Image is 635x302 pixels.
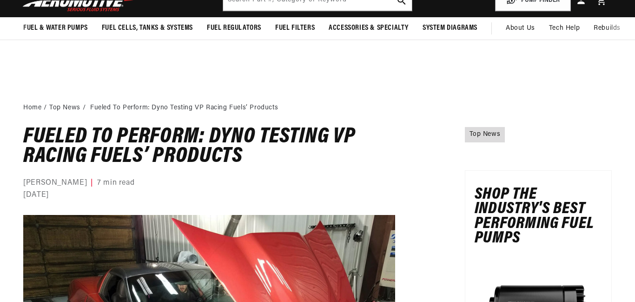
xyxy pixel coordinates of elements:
[499,17,542,40] a: About Us
[200,17,268,39] summary: Fuel Regulators
[322,17,416,39] summary: Accessories & Specialty
[268,17,322,39] summary: Fuel Filters
[329,23,409,33] span: Accessories & Specialty
[416,17,484,39] summary: System Diagrams
[102,23,193,33] span: Fuel Cells, Tanks & Systems
[90,103,278,113] li: Fueled To Perform: Dyno Testing VP Racing Fuels’ Products
[95,17,200,39] summary: Fuel Cells, Tanks & Systems
[23,189,49,201] time: [DATE]
[587,17,628,40] summary: Rebuilds
[16,17,95,39] summary: Fuel & Water Pumps
[23,127,395,166] h1: Fueled To Perform: Dyno Testing VP Racing Fuels’ Products
[23,103,41,113] a: Home
[23,103,612,113] nav: breadcrumbs
[23,23,88,33] span: Fuel & Water Pumps
[594,23,621,34] span: Rebuilds
[23,177,87,189] span: [PERSON_NAME]
[542,17,587,40] summary: Tech Help
[207,23,261,33] span: Fuel Regulators
[475,188,602,246] h3: Shop the Industry's Best Performing Fuel Pumps
[275,23,315,33] span: Fuel Filters
[465,127,505,142] a: Top News
[423,23,477,33] span: System Diagrams
[49,103,80,113] a: Top News
[97,177,134,189] span: 7 min read
[549,23,580,34] span: Tech Help
[506,25,535,32] span: About Us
